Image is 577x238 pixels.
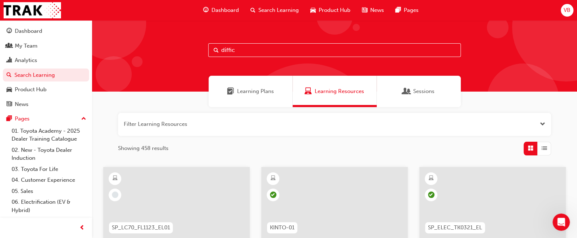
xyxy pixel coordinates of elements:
span: chart-icon [6,57,12,64]
img: Trak [4,2,61,18]
div: Dashboard [15,27,42,35]
a: car-iconProduct Hub [305,3,356,18]
a: 01. Toyota Academy - 2025 Dealer Training Catalogue [9,125,89,145]
span: Product Hub [319,6,350,14]
iframe: Intercom live chat [552,213,570,231]
a: Search Learning [3,69,89,82]
span: Search Learning [258,6,299,14]
span: learningRecordVerb_COMPLETE-icon [428,191,434,198]
span: Learning Resources [315,87,364,96]
span: Pages [404,6,419,14]
span: search-icon [250,6,255,15]
span: people-icon [6,43,12,49]
span: learningRecordVerb_PASS-icon [270,191,276,198]
span: car-icon [6,87,12,93]
span: Grid [528,144,533,153]
div: Product Hub [15,85,47,94]
a: My Team [3,39,89,53]
span: Sessions [413,87,434,96]
span: Learning Resources [305,87,312,96]
span: guage-icon [6,28,12,35]
span: pages-icon [6,116,12,122]
span: learningResourceType_ELEARNING-icon [113,174,118,183]
a: SessionsSessions [377,76,461,107]
span: pages-icon [395,6,401,15]
button: VB [561,4,573,17]
a: 05. Sales [9,186,89,197]
span: SP_LC70_FL1123_EL01 [112,224,170,232]
button: Pages [3,112,89,125]
span: guage-icon [203,6,209,15]
a: 06. Electrification (EV & Hybrid) [9,197,89,216]
span: prev-icon [79,224,85,233]
div: News [15,100,29,109]
div: Analytics [15,56,37,65]
span: news-icon [362,6,367,15]
div: Pages [15,115,30,123]
span: car-icon [310,6,316,15]
a: Learning PlansLearning Plans [209,76,293,107]
a: search-iconSearch Learning [245,3,305,18]
span: search-icon [6,72,12,79]
span: Learning Plans [237,87,274,96]
span: News [370,6,384,14]
a: 04. Customer Experience [9,175,89,186]
a: 07. Parts21 Certification [9,216,89,227]
a: news-iconNews [356,3,390,18]
a: guage-iconDashboard [197,3,245,18]
span: Learning Plans [227,87,234,96]
span: VB [564,6,571,14]
a: Dashboard [3,25,89,38]
button: Open the filter [540,120,545,128]
span: learningResourceType_ELEARNING-icon [429,174,434,183]
span: Dashboard [211,6,239,14]
button: DashboardMy TeamAnalyticsSearch LearningProduct HubNews [3,23,89,112]
a: pages-iconPages [390,3,424,18]
a: Product Hub [3,83,89,96]
input: Search... [208,43,461,57]
span: learningRecordVerb_NONE-icon [112,191,118,198]
a: 03. Toyota For Life [9,164,89,175]
span: List [542,144,547,153]
span: Search [214,46,219,54]
span: KINTO-01 [270,224,294,232]
span: up-icon [81,114,86,124]
span: learningResourceType_ELEARNING-icon [271,174,276,183]
span: Sessions [403,87,410,96]
span: Showing 458 results [118,144,169,153]
span: SP_ELEC_TK0321_EL [428,224,482,232]
a: Learning ResourcesLearning Resources [293,76,377,107]
span: news-icon [6,101,12,108]
div: My Team [15,42,38,50]
a: News [3,98,89,111]
a: Analytics [3,54,89,67]
a: 02. New - Toyota Dealer Induction [9,145,89,164]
